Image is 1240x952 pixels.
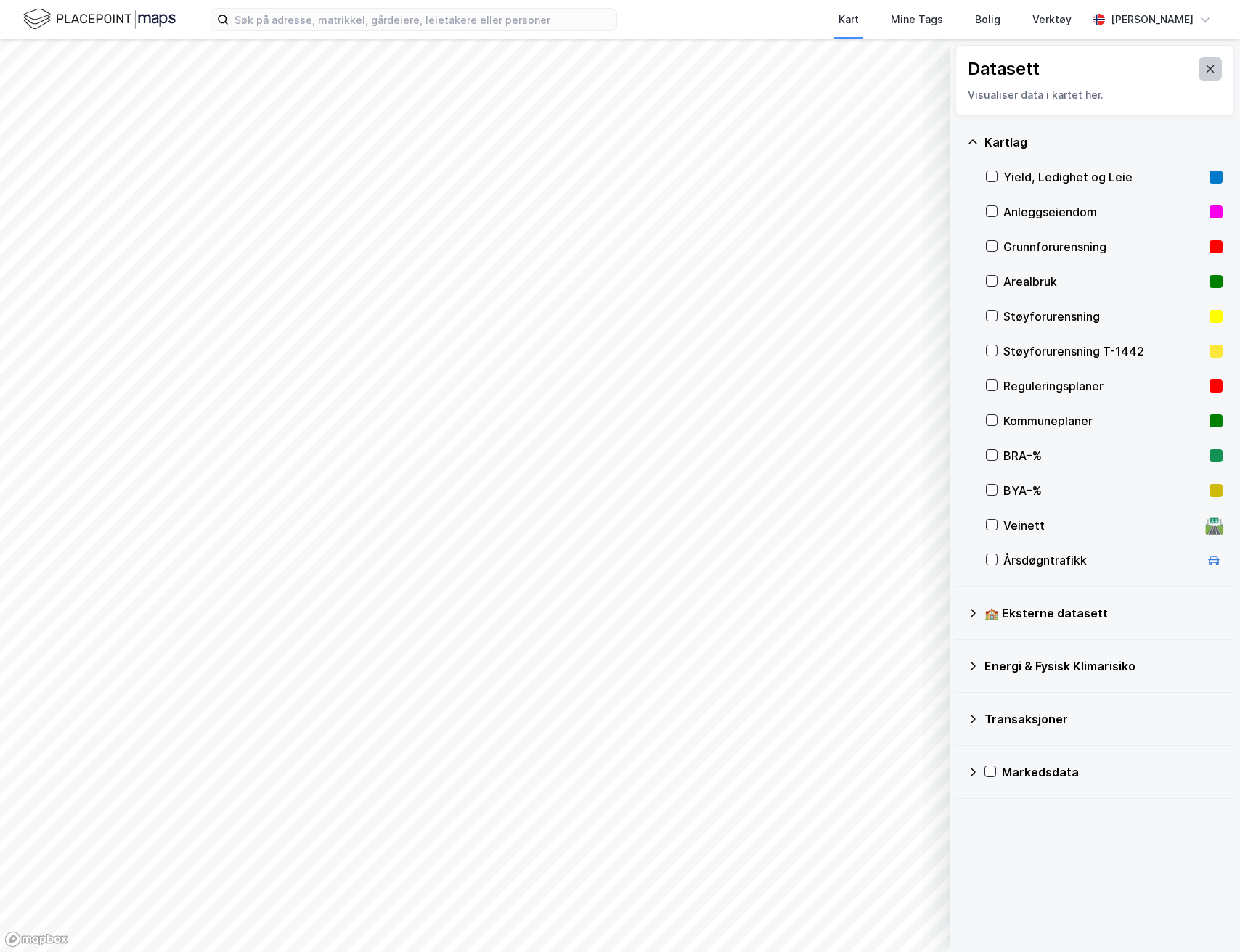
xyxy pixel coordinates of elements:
div: Mine Tags [891,11,943,28]
div: Støyforurensning [1003,308,1204,325]
div: 🛣️ [1204,516,1224,535]
div: Grunnforurensning [1003,238,1204,255]
div: [PERSON_NAME] [1111,11,1194,28]
div: Energi & Fysisk Klimarisiko [984,657,1223,675]
div: Kommuneplaner [1003,412,1204,430]
a: Mapbox homepage [4,931,68,948]
div: Anleggseiendom [1003,203,1204,221]
div: Arealbruk [1003,273,1204,290]
div: BRA–% [1003,447,1204,464]
iframe: Chat Widget [1167,882,1240,952]
div: Verktøy [1032,11,1072,28]
div: 🏫 Eksterne datasett [984,604,1223,622]
div: Transaksjoner [984,710,1223,728]
div: Visualiser data i kartet her. [968,86,1222,104]
div: Veinett [1003,517,1199,534]
div: Yield, Ledighet og Leie [1003,168,1204,186]
div: Årsdøgntrafikk [1003,551,1199,569]
div: Kartlag [984,134,1223,151]
input: Søk på adresse, matrikkel, gårdeiere, leietakere eller personer [229,9,616,30]
div: Markedsdata [1002,763,1223,781]
div: Reguleringsplaner [1003,377,1204,395]
div: Bolig [975,11,1000,28]
div: Støyforurensning T-1442 [1003,342,1204,360]
div: Kontrollprogram for chat [1167,882,1240,952]
div: Kart [839,11,859,28]
div: BYA–% [1003,482,1204,499]
div: Datasett [968,57,1040,81]
img: logo.f888ab2527a4732fd821a326f86c7f29.svg [23,7,176,32]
